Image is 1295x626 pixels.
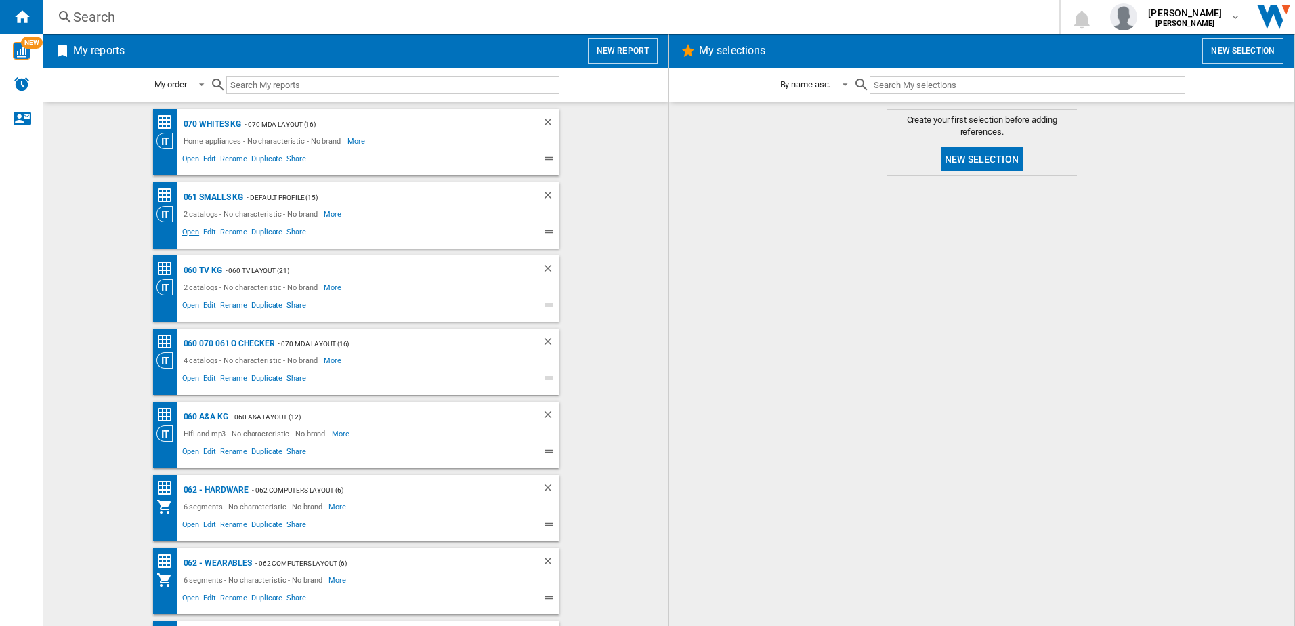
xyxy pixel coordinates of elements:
div: 061 Smalls KG [180,189,244,206]
div: My order [154,79,187,89]
div: Price Matrix [156,553,180,570]
div: 6 segments - No characteristic - No brand [180,572,329,588]
span: Share [284,445,308,461]
span: Edit [201,152,218,169]
button: New report [588,38,658,64]
span: Duplicate [249,518,284,535]
div: Delete [542,409,559,425]
span: More [328,499,348,515]
div: 2 catalogs - No characteristic - No brand [180,279,324,295]
div: Delete [542,335,559,352]
div: Price Matrix [156,260,180,277]
div: Price Matrix [156,333,180,350]
span: More [324,352,343,369]
span: Open [180,518,202,535]
div: - 060 A&A Layout (12) [228,409,515,425]
div: Category View [156,352,180,369]
div: - 060 TV Layout (21) [222,262,515,279]
div: 060 A&A KG [180,409,228,425]
span: Open [180,591,202,608]
span: Duplicate [249,226,284,242]
span: Edit [201,518,218,535]
span: Duplicate [249,591,284,608]
span: Duplicate [249,372,284,388]
div: My Assortment [156,499,180,515]
span: Open [180,372,202,388]
div: 062 - Hardware [180,482,249,499]
div: Delete [542,116,559,133]
span: Rename [218,591,249,608]
span: NEW [21,37,43,49]
div: Category View [156,279,180,295]
span: Rename [218,152,249,169]
span: More [332,425,352,442]
div: Price Matrix [156,114,180,131]
div: Category View [156,425,180,442]
div: Delete [542,189,559,206]
span: Rename [218,299,249,315]
img: alerts-logo.svg [14,76,30,92]
div: - 070 MDA layout (16) [274,335,514,352]
span: Share [284,299,308,315]
h2: My reports [70,38,127,64]
div: - Default profile (15) [243,189,514,206]
span: [PERSON_NAME] [1148,6,1222,20]
div: By name asc. [780,79,831,89]
b: [PERSON_NAME] [1155,19,1214,28]
span: Rename [218,226,249,242]
span: Open [180,152,202,169]
span: Edit [201,299,218,315]
div: 060 070 061 O Checker [180,335,275,352]
div: 4 catalogs - No characteristic - No brand [180,352,324,369]
div: Delete [542,555,559,572]
div: Delete [542,262,559,279]
div: - 062 Computers Layout (6) [249,482,514,499]
div: Hifi and mp3 - No characteristic - No brand [180,425,333,442]
span: More [328,572,348,588]
div: 6 segments - No characteristic - No brand [180,499,329,515]
h2: My selections [696,38,768,64]
div: 2 catalogs - No characteristic - No brand [180,206,324,222]
span: More [347,133,367,149]
div: My Assortment [156,572,180,588]
span: Edit [201,591,218,608]
span: More [324,206,343,222]
span: Rename [218,372,249,388]
span: Share [284,518,308,535]
span: Rename [218,518,249,535]
div: - 062 Computers Layout (6) [252,555,514,572]
div: Category View [156,133,180,149]
div: Home appliances - No characteristic - No brand [180,133,347,149]
span: Share [284,226,308,242]
span: Open [180,226,202,242]
span: Rename [218,445,249,461]
span: Edit [201,372,218,388]
span: Share [284,152,308,169]
div: Delete [542,482,559,499]
img: wise-card.svg [13,42,30,60]
span: More [324,279,343,295]
span: Create your first selection before adding references. [887,114,1077,138]
span: Open [180,299,202,315]
span: Open [180,445,202,461]
div: Price Matrix [156,187,180,204]
img: profile.jpg [1110,3,1137,30]
button: New selection [1202,38,1283,64]
span: Duplicate [249,152,284,169]
div: 062 - Wearables [180,555,253,572]
span: Share [284,372,308,388]
div: Price Matrix [156,480,180,497]
input: Search My reports [226,76,559,94]
span: Edit [201,226,218,242]
input: Search My selections [870,76,1185,94]
span: Share [284,591,308,608]
div: Search [73,7,1024,26]
span: Edit [201,445,218,461]
div: - 070 MDA layout (16) [241,116,514,133]
span: Duplicate [249,445,284,461]
button: New selection [941,147,1023,171]
div: 070 Whites KG [180,116,242,133]
span: Duplicate [249,299,284,315]
div: Category View [156,206,180,222]
div: Price Matrix [156,406,180,423]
